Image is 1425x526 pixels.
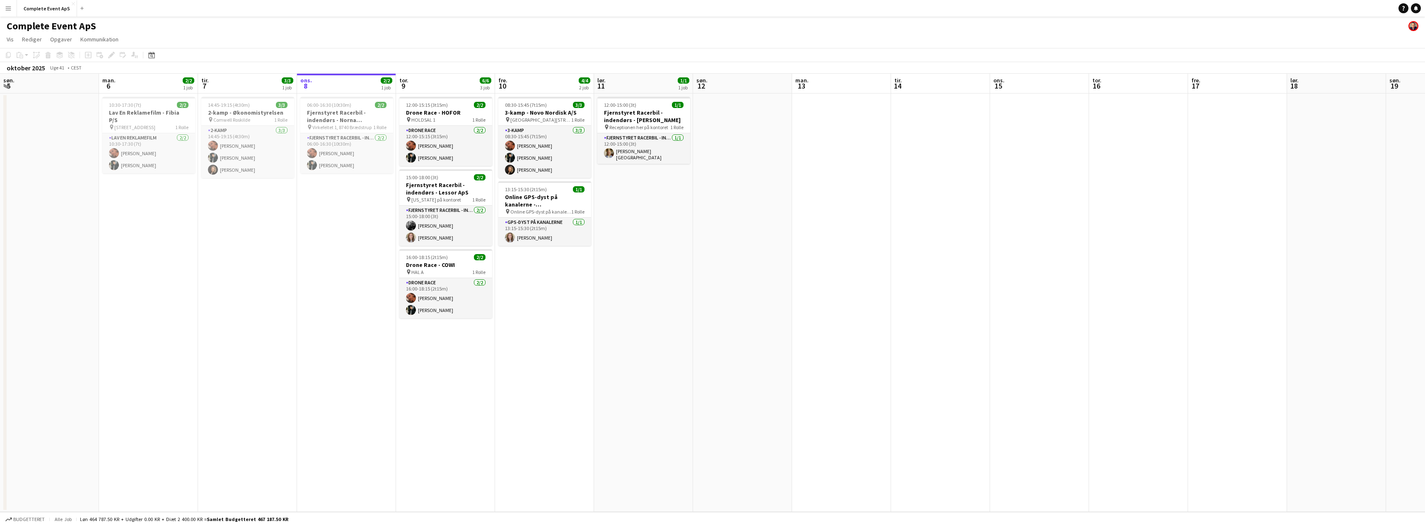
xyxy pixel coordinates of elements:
[399,109,492,116] h3: Drone Race - HOFOR
[406,254,448,260] span: 16:00-18:15 (2t15m)
[498,77,507,84] span: fre.
[7,64,45,72] div: oktober 2025
[300,109,393,124] h3: Fjernstyret Racerbil - indendørs - Norna Playgrounds A/S
[13,516,45,522] span: Budgetteret
[893,81,902,91] span: 14
[276,102,287,108] span: 3/3
[411,117,435,123] span: HOLDSAL 1
[77,34,122,45] a: Kommunikation
[696,77,708,84] span: søn.
[399,249,492,318] app-job-card: 16:00-18:15 (2t15m)2/2Drone Race - COWI HAL A1 RolleDrone Race2/216:00-18:15 (2t15m)[PERSON_NAME]...
[1290,77,1299,84] span: lør.
[399,181,492,196] h3: Fjernstyret Racerbil - indendørs - Lessor ApS
[102,109,195,124] h3: Lav En Reklamefilm - Fibia P/S
[399,169,492,246] app-job-card: 15:00-18:00 (3t)2/2Fjernstyret Racerbil - indendørs - Lessor ApS [US_STATE] på kontoret1 RolleFje...
[1389,77,1401,84] span: søn.
[609,124,668,130] span: Receptionen her på kontoret
[201,109,294,116] h3: 2-kamp - Økonomistyrelsen
[50,36,72,43] span: Opgaver
[373,124,386,130] span: 1 Rolle
[381,77,392,84] span: 2/2
[399,77,408,84] span: tor.
[571,117,584,123] span: 1 Rolle
[399,278,492,318] app-card-role: Drone Race2/216:00-18:15 (2t15m)[PERSON_NAME][PERSON_NAME]
[399,126,492,166] app-card-role: Drone Race2/212:00-15:15 (3t15m)[PERSON_NAME][PERSON_NAME]
[597,97,690,164] app-job-card: 12:00-15:00 (3t)1/1Fjernstyret Racerbil - indendørs - [PERSON_NAME] Receptionen her på kontoret1 ...
[300,133,393,173] app-card-role: Fjernstyret Racerbil - indendørs2/206:00-16:30 (10t30m)[PERSON_NAME][PERSON_NAME]
[505,102,547,108] span: 08:30-15:45 (7t15m)
[472,117,485,123] span: 1 Rolle
[200,81,209,91] span: 7
[71,65,82,71] div: CEST
[678,77,689,84] span: 1/1
[670,124,684,130] span: 1 Rolle
[102,97,195,173] app-job-card: 10:30-17:30 (7t)2/2Lav En Reklamefilm - Fibia P/S [STREET_ADDRESS]1 RolleLav En Reklamefilm2/210:...
[4,515,46,524] button: Budgetteret
[596,81,606,91] span: 11
[177,102,188,108] span: 2/2
[573,102,584,108] span: 3/3
[411,197,461,203] span: [US_STATE] på kontoret
[312,124,372,130] span: Virkefeltet 1, 8740 Brædstrup
[307,102,351,108] span: 06:00-16:30 (10t30m)
[3,34,17,45] a: Vis
[1289,81,1299,91] span: 18
[695,81,708,91] span: 12
[498,181,591,246] div: 13:15-15:30 (2t15m)1/1Online GPS-dyst på kanalerne - Udenrigsministeriet Online GPS-dyst på kanal...
[80,516,288,522] div: Løn 464 787.50 KR + Udgifter 0.00 KR + Diæt 2 400.00 KR =
[399,97,492,166] div: 12:00-15:15 (3t15m)2/2Drone Race - HOFOR HOLDSAL 11 RolleDrone Race2/212:00-15:15 (3t15m)[PERSON_...
[406,174,438,180] span: 15:00-18:00 (3t)
[411,269,424,275] span: HAL A
[573,186,584,192] span: 1/1
[183,77,194,84] span: 2/2
[597,77,606,84] span: lør.
[7,20,96,32] h1: Complete Event ApS
[498,97,591,178] app-job-card: 08:30-15:45 (7t15m)3/33-kamp - Novo Nordisk A/S [GEOGRAPHIC_DATA][STREET_ADDRESS][GEOGRAPHIC_DATA...
[22,36,42,43] span: Rediger
[17,0,77,17] button: Complete Event ApS
[672,102,684,108] span: 1/1
[399,206,492,246] app-card-role: Fjernstyret Racerbil - indendørs2/215:00-18:00 (3t)[PERSON_NAME][PERSON_NAME]
[3,77,14,84] span: søn.
[474,174,485,180] span: 2/2
[300,97,393,173] app-job-card: 06:00-16:30 (10t30m)2/2Fjernstyret Racerbil - indendørs - Norna Playgrounds A/S Virkefeltet 1, 87...
[213,117,250,123] span: Comwell Roskilde
[101,81,116,91] span: 6
[510,117,571,123] span: [GEOGRAPHIC_DATA][STREET_ADDRESS][GEOGRAPHIC_DATA]
[794,81,809,91] span: 13
[1092,77,1101,84] span: tor.
[47,34,75,45] a: Opgaver
[201,97,294,178] app-job-card: 14:45-19:15 (4t30m)3/32-kamp - Økonomistyrelsen Comwell Roskilde1 Rolle2-kamp3/314:45-19:15 (4t30...
[472,269,485,275] span: 1 Rolle
[498,126,591,178] app-card-role: 3-kamp3/308:30-15:45 (7t15m)[PERSON_NAME][PERSON_NAME][PERSON_NAME]
[175,124,188,130] span: 1 Rolle
[282,77,293,84] span: 3/3
[597,133,690,164] app-card-role: Fjernstyret Racerbil - indendørs1/112:00-15:00 (3t)[PERSON_NAME][GEOGRAPHIC_DATA]
[993,77,1005,84] span: ons.
[1190,81,1200,91] span: 17
[102,77,116,84] span: man.
[274,117,287,123] span: 1 Rolle
[497,81,507,91] span: 10
[510,209,571,215] span: Online GPS-dyst på kanalerne
[480,84,491,91] div: 3 job
[399,261,492,269] h3: Drone Race - COWI
[282,84,293,91] div: 1 job
[53,516,73,522] span: Alle job
[299,81,312,91] span: 8
[2,81,14,91] span: 5
[207,516,288,522] span: Samlet budgetteret 467 187.50 KR
[1091,81,1101,91] span: 16
[300,77,312,84] span: ons.
[114,124,155,130] span: [STREET_ADDRESS]
[406,102,448,108] span: 12:00-15:15 (3t15m)
[381,84,392,91] div: 1 job
[597,109,690,124] h3: Fjernstyret Racerbil - indendørs - [PERSON_NAME]
[208,102,250,108] span: 14:45-19:15 (4t30m)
